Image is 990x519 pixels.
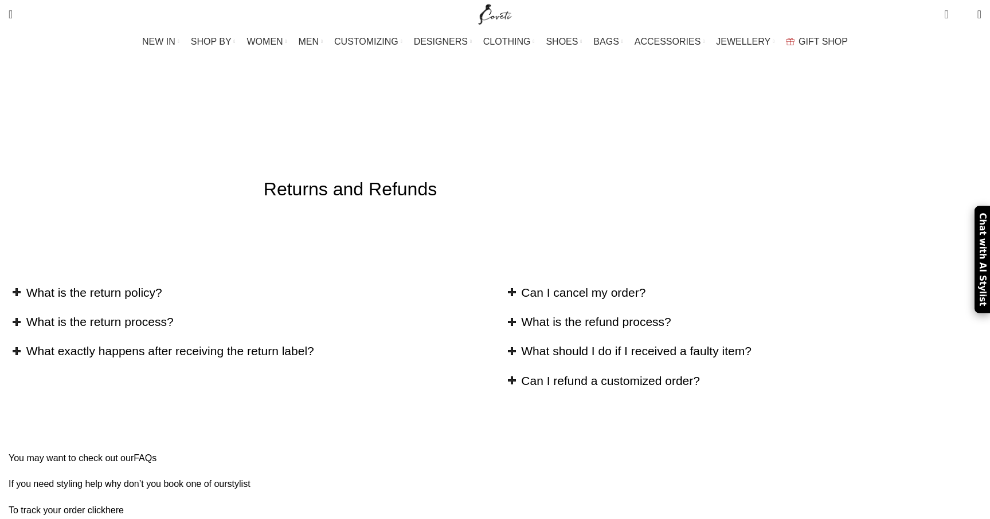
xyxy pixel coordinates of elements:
[593,36,619,47] span: BAGS
[299,36,319,47] span: MEN
[786,38,795,45] img: GiftBag
[593,30,623,53] a: BAGS
[957,3,969,26] div: My Wishlist
[716,36,770,47] span: JEWELLERY
[521,284,981,301] h2: Can I cancel my order?
[191,36,232,47] span: SHOP BY
[421,104,446,114] a: Home
[458,104,569,114] span: Returns and Refunds 101
[546,30,582,53] a: SHOES
[799,36,848,47] span: GIFT SHOP
[635,36,701,47] span: ACCESSORIES
[134,453,156,463] a: FAQs
[521,313,981,330] h2: What is the refund process?
[334,30,402,53] a: CUSTOMIZING
[483,36,531,47] span: CLOTHING
[945,6,954,14] span: 0
[476,9,514,18] a: Site logo
[142,30,179,53] a: NEW IN
[191,30,236,53] a: SHOP BY
[299,30,323,53] a: MEN
[938,3,954,26] a: 0
[247,30,287,53] a: WOMEN
[351,66,639,96] h1: Returns and Refunds 101
[483,30,535,53] a: CLOTHING
[9,477,981,492] p: If you need styling help why don’t you book one of our
[521,372,981,389] h2: Can I refund a customized order?
[414,36,468,47] span: DESIGNERS
[716,30,774,53] a: JEWELLERY
[26,313,487,330] h2: What is the return process?
[228,479,251,489] a: stylist
[546,36,578,47] span: SHOES
[334,36,398,47] span: CUSTOMIZING
[521,343,981,359] h2: What should I do if I received a faulty item?
[9,451,981,466] p: You may want to check out our
[3,3,18,26] a: Search
[26,284,487,301] h2: What is the return policy?
[414,30,472,53] a: DESIGNERS
[960,11,968,20] span: 0
[9,503,981,518] p: To track your order click
[26,343,487,359] h2: What exactly happens after receiving the return label?
[247,36,283,47] span: WOMEN
[786,30,848,53] a: GIFT SHOP
[142,36,175,47] span: NEW IN
[264,177,437,201] h1: Returns and Refunds
[3,30,987,53] div: Main navigation
[635,30,705,53] a: ACCESSORIES
[105,505,124,515] a: here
